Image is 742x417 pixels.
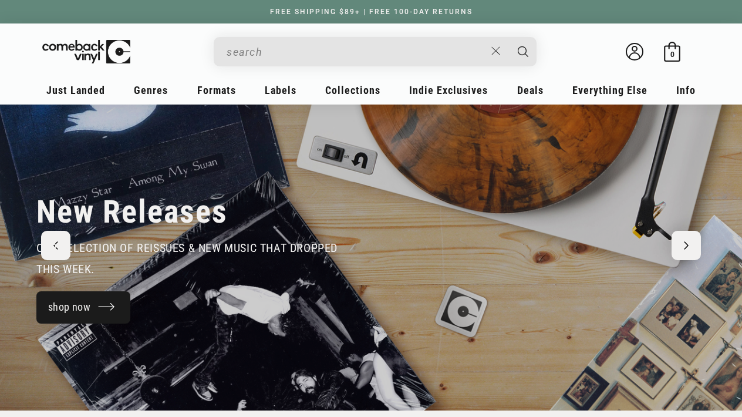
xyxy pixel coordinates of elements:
span: Genres [134,84,168,96]
span: Collections [325,84,380,96]
span: Just Landed [46,84,105,96]
span: Labels [265,84,296,96]
span: our selection of reissues & new music that dropped this week. [36,241,338,276]
span: Everything Else [572,84,647,96]
a: shop now [36,291,130,324]
span: Formats [197,84,236,96]
button: Search [508,37,538,66]
h2: New Releases [36,193,228,231]
span: Indie Exclusives [409,84,488,96]
span: Deals [517,84,544,96]
input: When autocomplete results are available use up and down arrows to review and enter to select [227,40,485,64]
button: Close [485,38,507,64]
div: Search [214,37,537,66]
span: Info [676,84,696,96]
span: 0 [670,50,674,59]
a: FREE SHIPPING $89+ | FREE 100-DAY RETURNS [258,8,484,16]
